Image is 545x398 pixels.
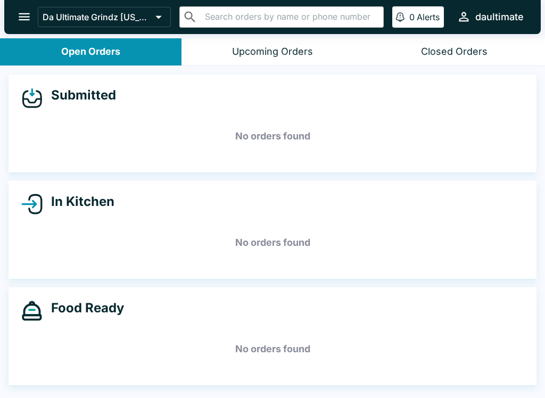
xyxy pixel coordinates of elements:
button: Da Ultimate Grindz [US_STATE] [38,7,171,27]
div: Closed Orders [421,46,488,58]
h5: No orders found [21,223,524,262]
p: 0 [409,12,415,22]
input: Search orders by name or phone number [202,10,379,24]
h4: Food Ready [43,300,124,316]
p: Da Ultimate Grindz [US_STATE] [43,12,151,22]
h4: Submitted [43,87,116,103]
h4: In Kitchen [43,194,114,210]
h5: No orders found [21,330,524,368]
p: Alerts [417,12,440,22]
button: daultimate [452,5,528,28]
div: Open Orders [61,46,120,58]
div: daultimate [475,11,524,23]
div: Upcoming Orders [232,46,313,58]
h5: No orders found [21,117,524,155]
button: open drawer [11,3,38,30]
